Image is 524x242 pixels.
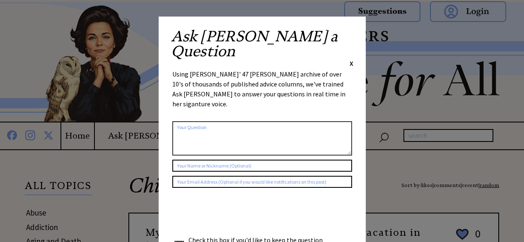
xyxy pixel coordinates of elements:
span: X [350,59,353,67]
input: Your Email Address (Optional if you would like notifications on this post) [172,176,352,188]
input: Your Name or Nickname (Optional) [172,160,352,172]
h2: Ask [PERSON_NAME] a Question [171,29,353,59]
div: Using [PERSON_NAME]' 47 [PERSON_NAME] archive of over 10's of thousands of published advice colum... [172,69,352,117]
iframe: reCAPTCHA [172,196,298,228]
